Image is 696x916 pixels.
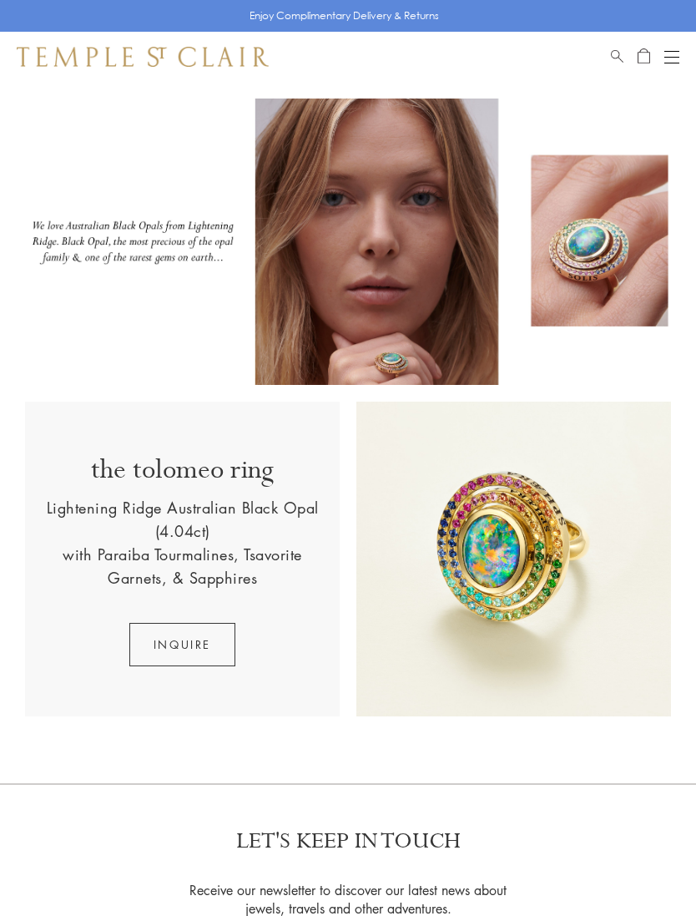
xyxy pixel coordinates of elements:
p: Enjoy Complimentary Delivery & Returns [250,8,439,24]
p: with Paraiba Tourmalines, Tsavorite Garnets, & Sapphires [42,543,323,590]
img: Temple St. Clair [17,47,269,67]
p: Lightening Ridge Australian Black Opal (4.04ct) [42,496,323,543]
p: the tolomeo ring [91,453,274,496]
a: Search [611,47,623,67]
button: INQUIRE [129,623,235,666]
button: Open navigation [664,47,679,67]
p: LET'S KEEP IN TOUCH [236,827,461,856]
iframe: Gorgias live chat messenger [613,838,679,899]
a: Open Shopping Bag [638,47,650,67]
